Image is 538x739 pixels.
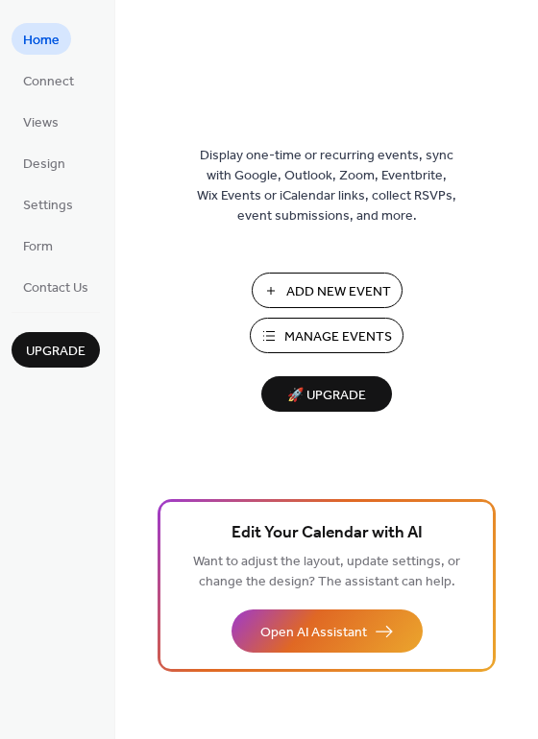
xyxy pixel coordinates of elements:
[23,72,74,92] span: Connect
[26,342,86,362] span: Upgrade
[12,64,86,96] a: Connect
[12,106,70,137] a: Views
[23,155,65,175] span: Design
[23,31,60,51] span: Home
[23,113,59,133] span: Views
[232,609,423,653] button: Open AI Assistant
[12,332,100,368] button: Upgrade
[261,376,392,412] button: 🚀 Upgrade
[197,146,456,226] span: Display one-time or recurring events, sync with Google, Outlook, Zoom, Eventbrite, Wix Events or ...
[232,520,423,547] span: Edit Your Calendar with AI
[12,188,85,220] a: Settings
[12,147,77,179] a: Design
[286,282,391,302] span: Add New Event
[12,271,100,302] a: Contact Us
[260,623,367,643] span: Open AI Assistant
[23,278,88,298] span: Contact Us
[252,273,403,308] button: Add New Event
[273,383,380,409] span: 🚀 Upgrade
[23,237,53,257] span: Form
[193,549,460,595] span: Want to adjust the layout, update settings, or change the design? The assistant can help.
[284,327,392,347] span: Manage Events
[23,196,73,216] span: Settings
[12,229,64,261] a: Form
[250,318,403,353] button: Manage Events
[12,23,71,55] a: Home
